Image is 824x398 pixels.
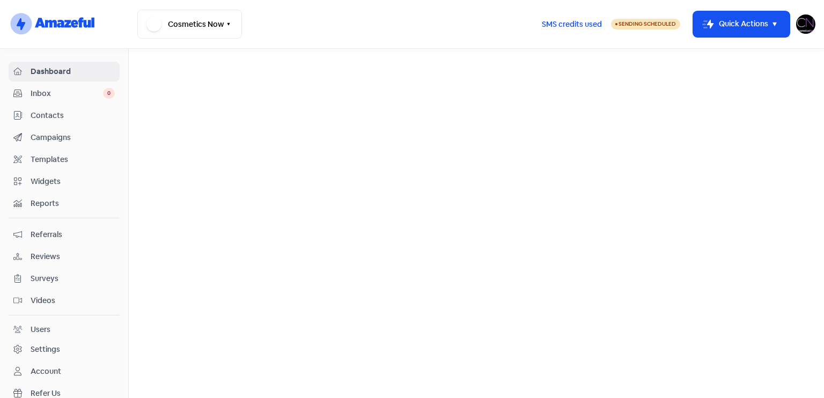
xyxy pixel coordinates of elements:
span: Widgets [31,176,115,187]
span: Reports [31,198,115,209]
a: Reviews [9,247,120,267]
img: User [796,14,815,34]
span: Videos [31,295,115,306]
a: SMS credits used [533,18,611,29]
span: Campaigns [31,132,115,143]
div: Account [31,366,61,377]
a: Account [9,362,120,381]
a: Campaigns [9,128,120,148]
div: Settings [31,344,60,355]
a: Widgets [9,172,120,191]
a: Referrals [9,225,120,245]
button: Quick Actions [693,11,790,37]
a: Surveys [9,269,120,289]
span: Templates [31,154,115,165]
a: Dashboard [9,62,120,82]
span: Reviews [31,251,115,262]
a: Inbox 0 [9,84,120,104]
span: 0 [103,88,115,99]
span: Inbox [31,88,103,99]
a: Contacts [9,106,120,126]
a: Videos [9,291,120,311]
span: SMS credits used [542,19,602,30]
span: Surveys [31,273,115,284]
a: Users [9,320,120,340]
a: Reports [9,194,120,213]
div: Users [31,324,50,335]
a: Settings [9,340,120,359]
span: Dashboard [31,66,115,77]
a: Sending Scheduled [611,18,680,31]
span: Contacts [31,110,115,121]
button: Cosmetics Now [137,10,242,39]
span: Referrals [31,229,115,240]
span: Sending Scheduled [619,20,676,27]
a: Templates [9,150,120,169]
